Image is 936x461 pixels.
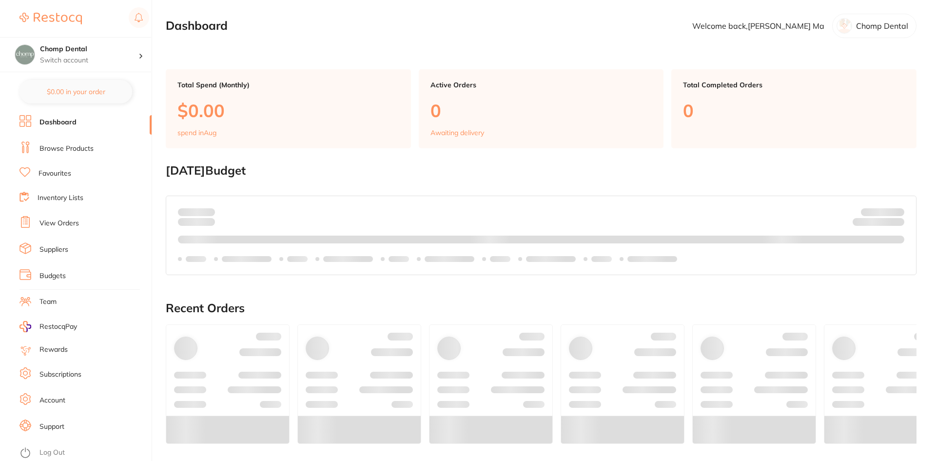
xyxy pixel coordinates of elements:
[887,220,904,228] strong: $0.00
[856,21,908,30] p: Chomp Dental
[166,164,916,178] h2: [DATE] Budget
[671,69,916,148] a: Total Completed Orders0
[39,422,64,432] a: Support
[19,80,132,103] button: $0.00 in your order
[177,81,399,89] p: Total Spend (Monthly)
[430,100,652,120] p: 0
[683,81,905,89] p: Total Completed Orders
[177,100,399,120] p: $0.00
[287,255,308,263] p: Labels
[39,169,71,179] a: Favourites
[526,255,576,263] p: Labels extended
[38,193,83,203] a: Inventory Lists
[885,207,904,216] strong: $NaN
[15,45,35,64] img: Chomp Dental
[166,19,228,33] h2: Dashboard
[198,207,215,216] strong: $0.00
[39,322,77,332] span: RestocqPay
[19,445,149,461] button: Log Out
[39,297,57,307] a: Team
[39,370,81,380] a: Subscriptions
[40,44,138,54] h4: Chomp Dental
[19,7,82,30] a: Restocq Logo
[40,56,138,65] p: Switch account
[178,216,215,228] p: month
[39,144,94,154] a: Browse Products
[389,255,409,263] p: Labels
[166,301,916,315] h2: Recent Orders
[853,216,904,228] p: Remaining:
[591,255,612,263] p: Labels
[419,69,664,148] a: Active Orders0Awaiting delivery
[430,129,484,137] p: Awaiting delivery
[39,245,68,255] a: Suppliers
[683,100,905,120] p: 0
[430,81,652,89] p: Active Orders
[861,208,904,216] p: Budget:
[425,255,474,263] p: Labels extended
[166,69,411,148] a: Total Spend (Monthly)$0.00spend inAug
[39,448,65,458] a: Log Out
[186,255,206,263] p: Labels
[323,255,373,263] p: Labels extended
[692,21,824,30] p: Welcome back, [PERSON_NAME] Ma
[39,396,65,405] a: Account
[19,321,77,332] a: RestocqPay
[39,271,66,281] a: Budgets
[627,255,677,263] p: Labels extended
[39,219,79,228] a: View Orders
[19,321,31,332] img: RestocqPay
[19,13,82,24] img: Restocq Logo
[39,118,77,127] a: Dashboard
[39,345,68,355] a: Rewards
[490,255,510,263] p: Labels
[177,129,216,137] p: spend in Aug
[222,255,272,263] p: Labels extended
[178,208,215,216] p: Spent:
